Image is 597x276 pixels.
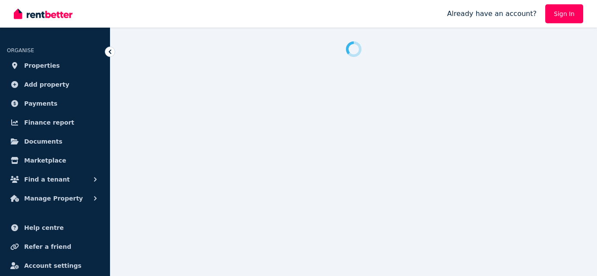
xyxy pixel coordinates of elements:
span: ORGANISE [7,47,34,53]
span: Already have an account? [447,9,537,19]
span: Account settings [24,260,82,271]
span: Payments [24,98,57,109]
span: Add property [24,79,69,90]
a: Sign In [545,4,583,23]
a: Finance report [7,114,103,131]
span: Finance report [24,117,74,128]
a: Refer a friend [7,238,103,255]
a: Account settings [7,257,103,274]
button: Find a tenant [7,171,103,188]
button: Manage Property [7,190,103,207]
a: Add property [7,76,103,93]
span: Manage Property [24,193,83,204]
a: Documents [7,133,103,150]
a: Marketplace [7,152,103,169]
a: Help centre [7,219,103,236]
span: Marketplace [24,155,66,166]
span: Properties [24,60,60,71]
img: RentBetter [14,7,72,20]
a: Payments [7,95,103,112]
span: Documents [24,136,63,147]
a: Properties [7,57,103,74]
span: Refer a friend [24,241,71,252]
span: Find a tenant [24,174,70,185]
span: Help centre [24,223,64,233]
